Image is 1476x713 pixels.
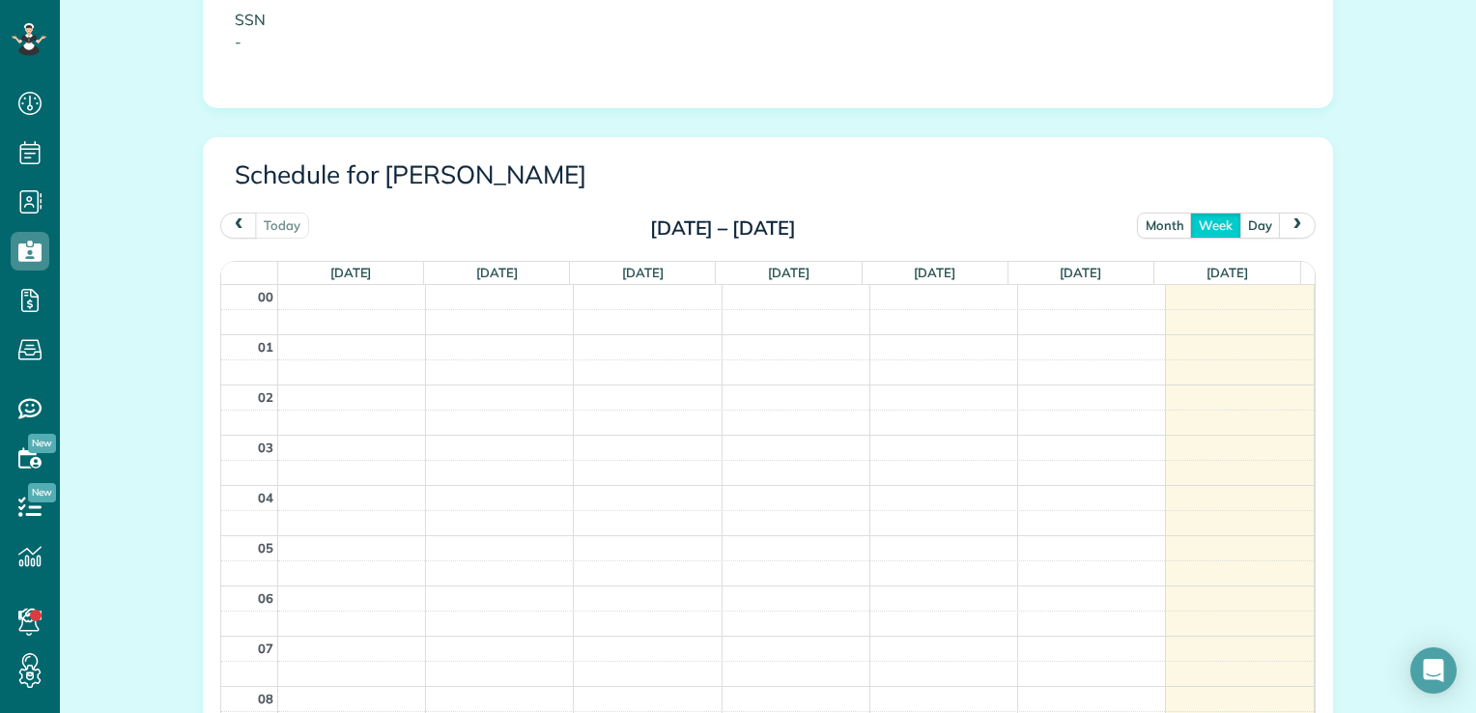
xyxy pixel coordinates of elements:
[258,490,273,505] span: 04
[258,691,273,706] span: 08
[235,161,1301,189] h3: Schedule for [PERSON_NAME]
[28,434,56,453] span: New
[1190,213,1241,239] button: week
[258,389,273,405] span: 02
[258,440,273,455] span: 03
[258,540,273,556] span: 05
[1410,647,1457,694] div: Open Intercom Messenger
[220,213,257,239] button: prev
[258,339,273,355] span: 01
[258,590,273,606] span: 06
[258,289,273,304] span: 00
[914,265,955,280] span: [DATE]
[476,265,518,280] span: [DATE]
[768,265,809,280] span: [DATE]
[1206,265,1248,280] span: [DATE]
[1137,213,1193,239] button: month
[1239,213,1281,239] button: day
[255,213,309,239] button: Today
[28,483,56,502] span: New
[330,265,372,280] span: [DATE]
[258,641,273,656] span: 07
[1279,213,1316,239] button: next
[602,217,843,239] h2: [DATE] – [DATE]
[1060,265,1101,280] span: [DATE]
[235,9,753,53] p: SSN -
[622,265,664,280] span: [DATE]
